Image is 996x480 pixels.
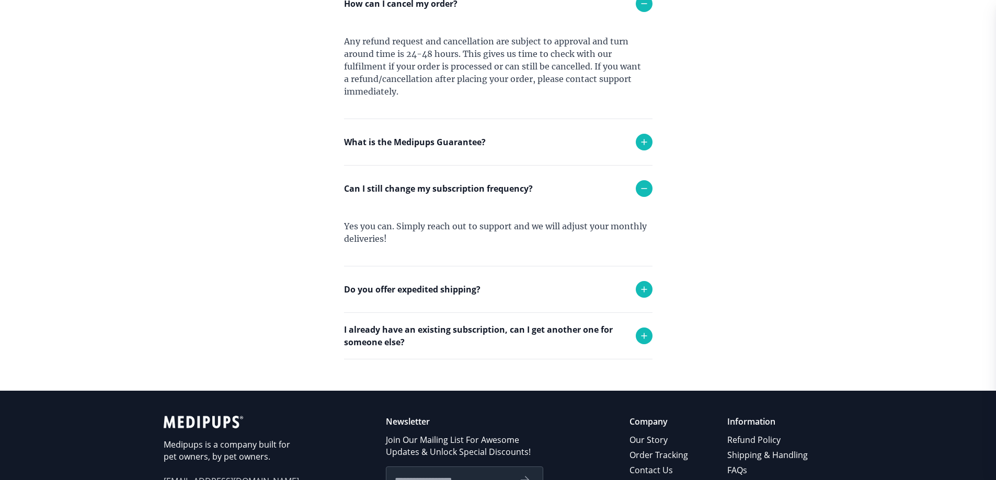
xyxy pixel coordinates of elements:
a: Order Tracking [629,448,690,463]
div: Yes you can. Simply reach out to support and we will adjust your monthly deliveries! [344,212,652,266]
a: Contact Us [629,463,690,478]
p: Medipups is a company built for pet owners, by pet owners. [164,439,300,463]
p: Newsletter [386,416,543,428]
p: Do you offer expedited shipping? [344,283,480,296]
a: Shipping & Handling [727,448,809,463]
a: FAQs [727,463,809,478]
div: If you received the wrong product or your product was damaged in transit, we will replace it with... [344,165,652,232]
p: Join Our Mailing List For Awesome Updates & Unlock Special Discounts! [386,434,543,458]
p: Can I still change my subscription frequency? [344,182,533,195]
p: Information [727,416,809,428]
div: Absolutely! Simply place the order and use the shipping address of the person who will receive th... [344,359,652,413]
p: Company [629,416,690,428]
div: Yes we do! Please reach out to support and we will try to accommodate any request. [344,312,652,367]
div: Any refund request and cancellation are subject to approval and turn around time is 24-48 hours. ... [344,27,652,119]
p: What is the Medipups Guarantee? [344,136,486,148]
p: I already have an existing subscription, can I get another one for someone else? [344,323,625,348]
a: Refund Policy [727,432,809,448]
a: Our Story [629,432,690,448]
